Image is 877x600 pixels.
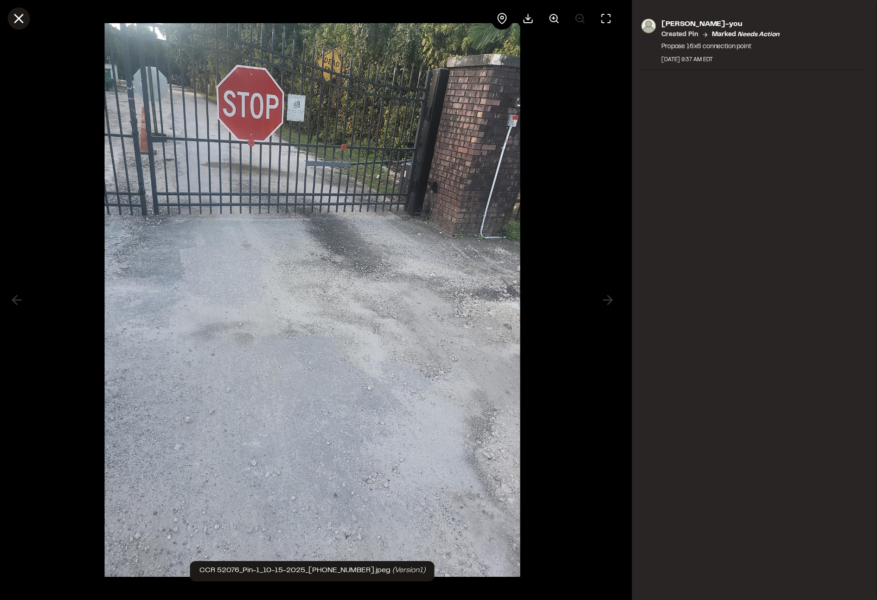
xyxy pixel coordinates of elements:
[7,7,30,30] button: Close modal
[661,19,779,30] p: [PERSON_NAME]-you
[641,19,656,33] img: photo
[661,42,779,52] p: Propose 16x6 connection point
[712,30,779,40] p: Marked
[661,56,779,64] div: [DATE] 9:37 AM EDT
[543,7,565,30] button: Zoom in
[661,30,698,40] p: Created Pin
[737,32,779,38] em: needs action
[595,7,617,30] button: Toggle Fullscreen
[491,7,513,30] div: View pin on map
[104,14,520,587] img: file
